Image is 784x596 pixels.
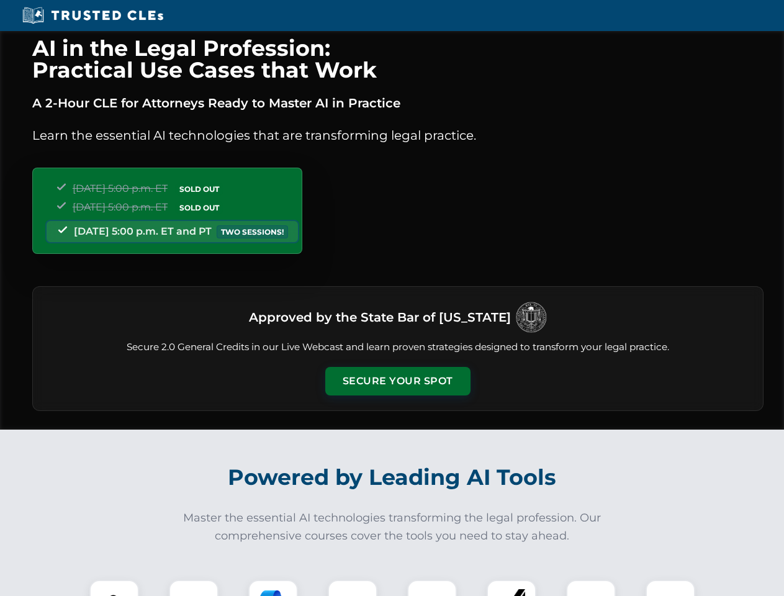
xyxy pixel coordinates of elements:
span: SOLD OUT [175,183,223,196]
h1: AI in the Legal Profession: Practical Use Cases that Work [32,37,764,81]
h2: Powered by Leading AI Tools [48,456,736,499]
img: Logo [516,302,547,333]
h3: Approved by the State Bar of [US_STATE] [249,306,511,328]
p: A 2-Hour CLE for Attorneys Ready to Master AI in Practice [32,93,764,113]
span: [DATE] 5:00 p.m. ET [73,183,168,194]
p: Secure 2.0 General Credits in our Live Webcast and learn proven strategies designed to transform ... [48,340,748,354]
p: Master the essential AI technologies transforming the legal profession. Our comprehensive courses... [175,509,610,545]
button: Secure Your Spot [325,367,471,395]
span: [DATE] 5:00 p.m. ET [73,201,168,213]
span: SOLD OUT [175,201,223,214]
p: Learn the essential AI technologies that are transforming legal practice. [32,125,764,145]
img: Trusted CLEs [19,6,167,25]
